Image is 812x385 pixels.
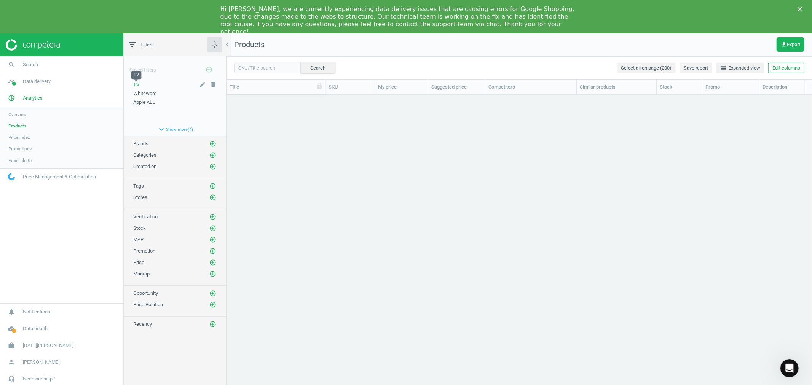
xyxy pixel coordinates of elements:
[133,321,152,327] span: Recency
[209,290,217,297] button: add_circle_outline
[680,63,712,73] button: Save report
[210,81,217,89] button: delete
[133,194,147,200] span: Stores
[8,134,30,140] span: Price index
[209,152,216,159] i: add_circle_outline
[124,56,226,78] div: Saved filters
[684,65,708,72] span: Save report
[209,301,216,308] i: add_circle_outline
[329,84,372,91] div: SKU
[209,163,217,170] button: add_circle_outline
[781,41,800,48] span: Export
[234,40,265,49] span: Products
[133,152,156,158] span: Categories
[720,65,760,72] span: Expanded view
[133,248,155,254] span: Promotion
[209,301,217,309] button: add_circle_outline
[209,163,216,170] i: add_circle_outline
[617,63,676,73] button: Select all on page (200)
[223,40,232,49] i: chevron_left
[4,321,19,336] i: cloud_done
[124,123,226,136] button: expand_moreShow more(4)
[378,84,425,91] div: My price
[209,320,217,328] button: add_circle_outline
[23,95,43,102] span: Analytics
[209,182,217,190] button: add_circle_outline
[23,359,59,366] span: [PERSON_NAME]
[220,5,580,36] div: Hi [PERSON_NAME], we are currently experiencing data delivery issues that are causing errors for ...
[209,140,217,148] button: add_circle_outline
[8,111,27,118] span: Overview
[4,355,19,369] i: person
[705,84,756,91] div: Promo
[209,213,216,220] i: add_circle_outline
[209,321,216,328] i: add_circle_outline
[133,214,158,220] span: Verification
[234,62,301,73] input: SKU/Title search
[209,183,216,189] i: add_circle_outline
[720,65,726,71] i: horizontal_split
[209,225,216,232] i: add_circle_outline
[8,157,32,164] span: Email alerts
[209,194,216,201] i: add_circle_outline
[209,290,216,297] i: add_circle_outline
[488,84,573,91] div: Competitors
[777,37,804,52] button: get_appExport
[209,140,216,147] i: add_circle_outline
[133,237,144,242] span: MAP
[781,41,787,48] i: get_app
[209,270,217,278] button: add_circle_outline
[209,259,217,266] button: add_circle_outline
[209,236,217,243] button: add_circle_outline
[230,84,322,91] div: Title
[133,164,156,169] span: Created on
[210,81,217,88] i: delete
[6,39,60,51] img: ajHJNr6hYgQAAAAASUVORK5CYII=
[209,151,217,159] button: add_circle_outline
[23,61,38,68] span: Search
[23,342,73,349] span: [DATE][PERSON_NAME]
[8,123,26,129] span: Products
[716,63,764,73] button: horizontal_splitExpanded view
[660,84,699,91] div: Stock
[8,173,15,180] img: wGWNvw8QSZomAAAAABJRU5ErkJggg==
[209,236,216,243] i: add_circle_outline
[133,91,156,96] span: Whiteware
[580,84,653,91] div: Similar products
[23,325,48,332] span: Data health
[140,41,154,48] span: Filters
[798,7,805,11] div: Close
[133,271,150,277] span: Markup
[133,225,146,231] span: Stock
[431,84,482,91] div: Suggested price
[209,194,217,201] button: add_circle_outline
[300,62,336,73] button: Search
[133,141,148,146] span: Brands
[133,183,144,189] span: Tags
[209,213,217,221] button: add_circle_outline
[780,359,799,377] iframe: Intercom live chat
[206,66,212,73] i: add_circle_outline
[4,74,19,89] i: timeline
[621,65,672,72] span: Select all on page (200)
[133,290,158,296] span: Opportunity
[4,57,19,72] i: search
[133,82,139,87] span: TV
[157,125,166,134] i: expand_more
[128,40,137,49] i: filter_list
[201,62,217,78] button: add_circle_outline
[23,309,50,315] span: Notifications
[199,81,206,88] i: edit
[209,224,217,232] button: add_circle_outline
[4,305,19,319] i: notifications
[209,247,217,255] button: add_circle_outline
[209,270,216,277] i: add_circle_outline
[209,248,216,255] i: add_circle_outline
[199,81,206,89] button: edit
[209,259,216,266] i: add_circle_outline
[4,338,19,353] i: work
[133,259,144,265] span: Price
[133,99,155,105] span: Apple ALL
[23,173,96,180] span: Price Management & Optimization
[23,375,55,382] span: Need our help?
